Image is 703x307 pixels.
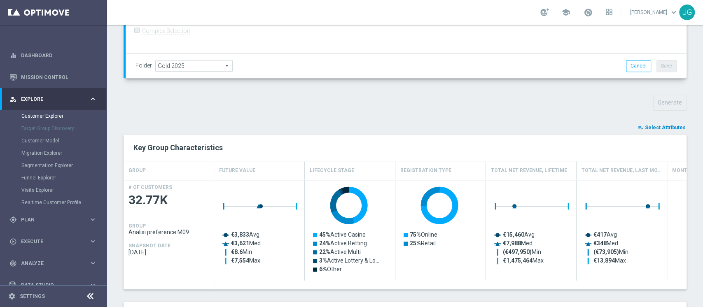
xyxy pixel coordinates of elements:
a: Migration Explorer [21,150,86,156]
text: Med [503,240,533,247]
button: gps_fixed Plan keyboard_arrow_right [9,216,97,223]
span: Explore [21,97,89,102]
div: Customer Explorer [21,110,106,122]
div: Analyze [9,260,89,267]
div: JG [679,5,695,20]
tspan: €3,621 [231,240,249,247]
tspan: €1,475,464 [503,257,533,264]
text: Retail [410,240,436,247]
span: Data Studio [21,283,89,288]
button: Save [656,60,677,72]
h4: Future Value [219,163,255,178]
button: play_circle_outline Execute keyboard_arrow_right [9,238,97,245]
text: Online [410,231,437,238]
button: Data Studio keyboard_arrow_right [9,282,97,288]
tspan: €417 [593,231,607,238]
span: 2025-09-30 [128,249,209,256]
a: [PERSON_NAME]keyboard_arrow_down [629,6,679,19]
a: Settings [20,294,45,299]
i: play_circle_outline [9,238,17,245]
h4: GROUP [128,163,146,178]
i: playlist_add_check [638,125,644,130]
i: track_changes [9,260,17,267]
text: Other [319,266,342,272]
button: Generate [653,95,687,111]
h4: SNAPSHOT DATE [128,243,170,249]
text: Max [593,257,626,264]
button: Mission Control [9,74,97,81]
div: Plan [9,216,89,223]
div: Data Studio [9,281,89,289]
text: Active Betting [319,240,367,247]
tspan: (€497,950) [503,249,532,256]
span: school [561,8,570,17]
span: Analyze [21,261,89,266]
div: Visits Explorer [21,184,106,196]
tspan: 24% [319,240,330,247]
label: Folder [135,62,152,69]
span: Select Attributes [645,125,686,130]
label: Complex Selection [142,27,190,35]
text: Min [593,249,628,256]
tspan: 25% [410,240,421,247]
div: Mission Control [9,66,97,88]
span: 32.77K [128,192,209,208]
i: keyboard_arrow_right [89,281,97,289]
span: Execute [21,239,89,244]
h2: Key Group Characteristics [133,143,677,153]
button: track_changes Analyze keyboard_arrow_right [9,260,97,267]
h4: Total Net Revenue, Last Month [582,163,662,178]
div: Funnel Explorer [21,172,106,184]
div: Target Group Discovery [21,122,106,135]
div: Press SPACE to select this row. [124,180,214,281]
tspan: 75% [410,231,421,238]
text: Avg [503,231,535,238]
tspan: (€73,905) [593,249,619,256]
div: Realtime Customer Profile [21,196,106,209]
h4: Registration Type [400,163,451,178]
text: Avg [593,231,617,238]
text: Active Casino [319,231,366,238]
i: settings [8,293,16,300]
tspan: 6% [319,266,327,272]
i: equalizer [9,52,17,59]
text: Max [503,257,544,264]
a: Customer Explorer [21,113,86,119]
tspan: €3,833 [231,231,249,238]
a: Funnel Explorer [21,174,86,181]
text: Med [593,240,618,247]
h4: Lifecycle Stage [310,163,354,178]
text: Max [231,257,260,264]
text: Active Multi [319,249,361,255]
a: Customer Model [21,137,86,144]
div: Segmentation Explorer [21,159,106,172]
div: Execute [9,238,89,245]
tspan: 45% [319,231,330,238]
i: keyboard_arrow_right [89,259,97,267]
text: Active Lottery & Lo… [319,257,379,264]
div: Customer Model [21,135,106,147]
span: Analisi preference M09 [128,229,209,235]
a: Dashboard [21,44,97,66]
text: Avg [231,231,259,238]
text: Min [503,249,541,256]
h4: # OF CUSTOMERS [128,184,172,190]
tspan: €7,988 [503,240,521,247]
tspan: €13,894 [593,257,615,264]
tspan: €7,554 [231,257,250,264]
a: Mission Control [21,66,97,88]
tspan: 22% [319,249,330,255]
i: person_search [9,95,17,103]
h4: Total Net Revenue, Lifetime [491,163,567,178]
button: equalizer Dashboard [9,52,97,59]
h4: GROUP [128,223,146,229]
span: Plan [21,217,89,222]
div: Migration Explorer [21,147,106,159]
button: person_search Explore keyboard_arrow_right [9,96,97,102]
